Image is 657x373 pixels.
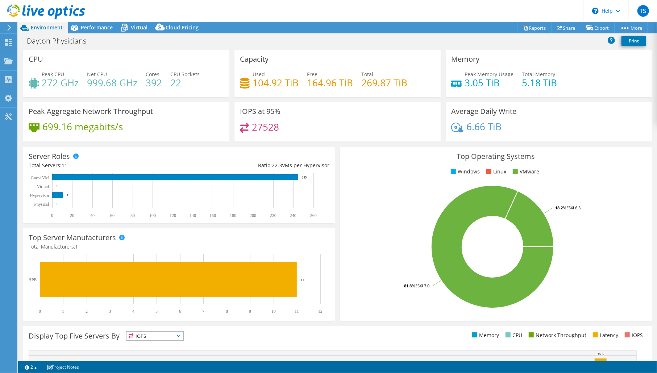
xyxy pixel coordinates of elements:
[485,168,506,176] li: Linux
[310,213,317,218] text: 260
[522,79,557,87] h4: 5.18 TiB
[130,213,135,218] text: 80
[597,352,604,356] text: 96%
[179,161,329,169] div: Ratio: VMs per Hypervisor
[240,55,269,63] h3: Capacity
[552,22,581,33] a: Share
[307,71,317,78] span: Free
[81,24,113,31] span: Performance
[253,79,299,87] h4: 104.92 TiB
[149,213,156,218] text: 100
[67,193,70,197] text: 11
[86,309,88,314] text: 2
[146,79,162,87] h4: 392
[230,213,236,218] text: 180
[34,202,49,207] text: Physical
[404,283,415,288] tspan: 81.8%
[252,123,279,131] h4: 27528
[170,71,200,78] span: CPU Sockets
[249,309,251,314] text: 9
[75,243,78,250] span: 1
[170,79,200,87] h4: 22
[581,22,615,33] a: Export
[226,309,228,314] text: 8
[566,205,581,210] tspan: ESXi 6.5
[109,309,111,314] text: 3
[29,152,70,160] h3: Server Roles
[29,107,153,115] h3: Peak Aggregate Network Throughput
[290,213,296,218] text: 240
[270,213,276,218] text: 220
[42,79,79,87] h4: 272 GHz
[591,331,618,339] li: Latency
[295,309,299,314] text: 11
[465,71,513,78] span: Peak Memory Usage
[126,332,183,340] span: IOPS
[511,168,539,176] li: VMware
[465,79,513,87] h4: 3.05 TiB
[504,331,522,339] li: CPU
[621,36,646,46] a: Print
[614,22,648,33] a: More
[209,213,216,218] text: 160
[51,213,53,218] text: 0
[361,79,407,87] h4: 269.87 TiB
[20,362,42,372] a: 2
[110,213,115,218] text: 60
[250,213,256,218] text: 200
[271,309,276,314] text: 10
[522,71,555,78] span: Total Memory
[272,162,282,169] span: 22.3
[170,213,176,218] text: 120
[345,152,646,160] h3: Top Operating Systems
[29,55,43,63] h3: CPU
[302,176,307,179] text: 245
[30,193,49,198] text: Hypervisor
[202,309,204,314] text: 7
[451,107,516,115] h3: Average Daily Write
[623,331,643,339] li: IOPS
[31,175,49,180] text: Guest VM
[637,5,649,17] span: TS
[240,107,280,115] h3: IOPS at 95%
[87,79,137,87] h4: 999.68 GHz
[300,278,304,282] text: 11
[29,234,116,242] h3: Top Server Manufacturers
[555,205,566,210] tspan: 18.2%
[527,331,586,339] li: Network Throughput
[29,161,179,169] div: Total Servers:
[39,309,41,314] text: 0
[415,283,429,288] tspan: ESXi 7.0
[253,71,265,78] span: Used
[470,331,499,339] li: Memory
[131,24,147,31] span: Virtual
[62,309,64,314] text: 1
[190,213,196,218] text: 140
[87,71,107,78] span: Net CPU
[451,55,479,63] h3: Memory
[466,123,502,131] h4: 6.66 TiB
[56,184,58,188] text: 0
[62,162,67,169] span: 11
[166,24,199,31] span: Cloud Pricing
[361,71,373,78] span: Total
[132,309,134,314] text: 4
[31,24,63,31] span: Environment
[146,71,159,78] span: Cores
[592,8,599,14] svg: \n
[37,184,49,189] text: Virtual
[517,22,552,33] a: Reports
[70,213,74,218] text: 20
[29,243,329,251] h4: Total Manufacturers:
[449,168,480,176] li: Windows
[155,309,158,314] text: 5
[42,362,84,372] a: Project Notes
[318,309,323,314] text: 12
[179,309,181,314] text: 6
[28,277,37,282] text: HPE
[42,71,64,78] span: Peak CPU
[24,37,97,45] h1: Dayton Physicians
[56,202,58,206] text: 0
[90,213,95,218] text: 40
[307,79,353,87] h4: 164.96 TiB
